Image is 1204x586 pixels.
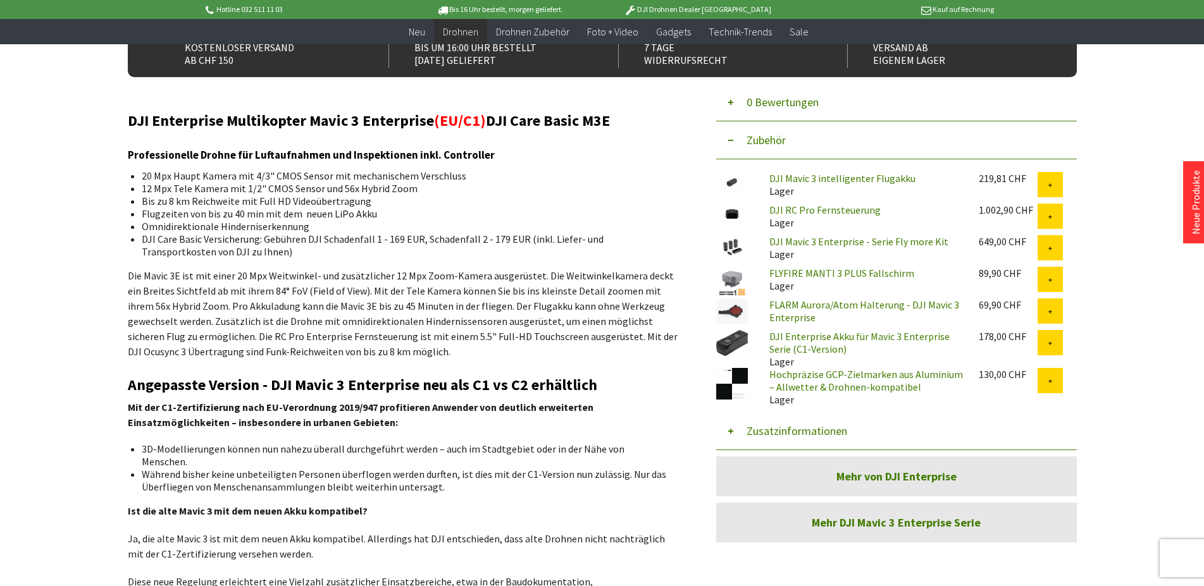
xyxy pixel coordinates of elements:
a: FLYFIRE MANTI 3 PLUS Fallschirm [769,267,914,279]
span: Technik-Trends [709,25,772,38]
a: Mehr DJI Mavic 3 Enterprise Serie [716,503,1077,542]
strong: Mit der C1-Zertifizierung nach EU-Verordnung 2019/947 profitieren Anwender von deutlich erweitert... [128,401,593,429]
div: 649,00 CHF [979,235,1038,248]
a: Drohnen [434,19,487,45]
span: Neu [409,25,425,38]
div: Versand ab eigenem Lager [847,36,1049,68]
a: Gadgets [647,19,700,45]
img: DJI Mavic 3 intelligenter Flugakku [716,172,748,193]
div: Lager [759,172,969,197]
div: 219,81 CHF [979,172,1038,185]
div: Lager [759,330,969,368]
li: Bis zu 8 km Reichweite mit Full HD Videoübertragung [142,195,668,207]
div: 7 Tage Widerrufsrecht [618,36,820,68]
li: Während bisher keine unbeteiligten Personen überflogen werden durften, ist dies mit der C1-Versio... [142,468,668,493]
div: 130,00 CHF [979,368,1038,381]
div: Lager [759,267,969,292]
h3: Professionelle Drohne für Luftaufnahmen und Inspektionen inkl. Controller [128,147,678,163]
div: Lager [759,368,969,406]
span: Drohnen [443,25,478,38]
a: Technik-Trends [700,19,781,45]
a: DJI Mavic 3 Enterprise - Serie Fly more Kit [769,235,948,248]
div: 178,00 CHF [979,330,1038,343]
div: 69,90 CHF [979,298,1038,311]
img: DJI Mavic 3 Enterprise - Serie Fly more Kit [716,235,748,259]
span: Drohnen Zubehör [496,25,569,38]
a: Foto + Video [578,19,647,45]
div: Lager [759,204,969,229]
p: Bis 16 Uhr bestellt, morgen geliefert. [401,2,599,17]
button: Zusatzinformationen [716,412,1077,450]
div: Kostenloser Versand ab CHF 150 [159,36,361,68]
a: DJI Enterprise Akku für Mavic 3 Enterprise Serie (C1-Version) [769,330,950,355]
strong: Ist die alte Mavic 3 mit dem neuen Akku kompatibel? [128,504,368,517]
a: Sale [781,19,817,45]
p: Ja, die alte Mavic 3 ist mit dem neuen Akku kompatibel. Allerdings hat DJI entschieden, dass alte... [128,531,678,561]
a: Drohnen Zubehör [487,19,578,45]
li: Omnidirektionale Hinderniserkennung [142,220,668,233]
button: Zubehör [716,121,1077,159]
a: Hochpräzise GCP-Zielmarken aus Aluminium – Allwetter & Drohnen-kompatibel [769,368,963,393]
span: Sale [790,25,809,38]
div: 89,90 CHF [979,267,1038,279]
span: Gadgets [656,25,691,38]
li: 12 Mpx Tele Kamera mit 1/2" CMOS Sensor und 56x Hybrid Zoom [142,182,668,195]
a: FLARM Aurora/Atom Halterung - DJI Mavic 3 Enterprise [769,298,959,324]
div: Lager [759,235,969,260]
li: 3D-Modellierungen können nun nahezu überall durchgeführt werden – auch im Stadtgebiet oder in der... [142,443,668,468]
img: DJI Enterprise Akku für Mavic 3 Enterprise Serie (C1-Version) [716,330,748,356]
button: 0 Bewertungen [716,83,1077,121]
span: (EU/C1) [434,111,486,130]
a: Neu [400,19,434,45]
a: DJI Mavic 3 intelligenter Flugakku [769,172,915,185]
li: DJI Care Basic Versicherung: Gebühren DJI Schadenfall 1 - 169 EUR, Schadenfall 2 - 179 EUR (inkl.... [142,233,668,258]
img: FLYFIRE MANTI 3 PLUS Fallschirm [716,267,748,298]
h2: DJI Enterprise Multikopter Mavic 3 Enterprise DJI Care Basic M3E [128,113,678,129]
h2: Angepasste Version - DJI Mavic 3 Enterprise neu als C1 vs C2 erhältlich [128,377,678,393]
span: Foto + Video [587,25,638,38]
li: Flugzeiten von bis zu 40 min mit dem neuen LiPo Akku [142,207,668,220]
a: Mehr von DJI Enterprise [716,456,1077,496]
img: DJI RC Pro Fernsteuerung [716,204,748,224]
li: 20 Mpx Haupt Kamera mit 4/3" CMOS Sensor mit mechanischem Verschluss [142,169,668,182]
p: DJI Drohnen Dealer [GEOGRAPHIC_DATA] [599,2,796,17]
p: Hotline 032 511 11 03 [204,2,401,17]
img: Hochpräzise GCP-Zielmarken aus Aluminium – Allwetter & Drohnen-kompatibel [716,368,748,400]
p: Die Mavic 3E ist mit einer 20 Mpx Weitwinkel- und zusätzlicher 12 Mpx Zoom-Kamera ausgerüstet. Di... [128,268,678,359]
div: 1.002,90 CHF [979,204,1038,216]
img: FLARM Aurora/Atom Halterung - DJI Mavic 3 Enterprise [716,298,748,324]
a: DJI RC Pro Fernsteuerung [769,204,881,216]
a: Neue Produkte [1189,170,1202,235]
p: Kauf auf Rechnung [797,2,994,17]
div: Bis um 16:00 Uhr bestellt [DATE] geliefert [388,36,590,68]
